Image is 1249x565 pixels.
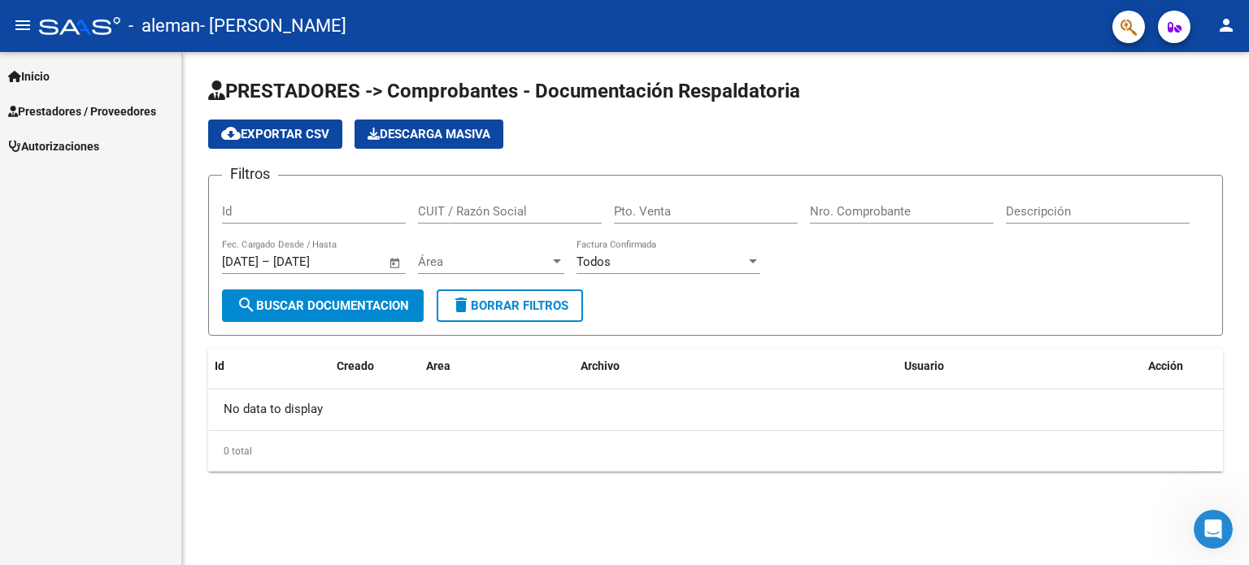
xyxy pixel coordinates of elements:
mat-icon: search [237,295,256,315]
datatable-header-cell: Acción [1142,349,1223,384]
span: - [PERSON_NAME] [200,8,346,44]
button: Borrar Filtros [437,289,583,322]
input: Fecha fin [273,254,352,269]
span: Autorizaciones [8,137,99,155]
mat-icon: person [1216,15,1236,35]
mat-icon: cloud_download [221,124,241,143]
datatable-header-cell: Archivo [574,349,898,384]
button: Open calendar [386,254,405,272]
datatable-header-cell: Creado [330,349,420,384]
button: Descarga Masiva [355,120,503,149]
span: Usuario [904,359,944,372]
app-download-masive: Descarga masiva de comprobantes (adjuntos) [355,120,503,149]
span: Prestadores / Proveedores [8,102,156,120]
div: No data to display [208,389,1223,430]
span: Archivo [581,359,620,372]
mat-icon: menu [13,15,33,35]
span: PRESTADORES -> Comprobantes - Documentación Respaldatoria [208,80,800,102]
span: Acción [1148,359,1183,372]
span: Buscar Documentacion [237,298,409,313]
datatable-header-cell: Area [420,349,574,384]
input: Fecha inicio [222,254,259,269]
span: Todos [577,254,611,269]
datatable-header-cell: Usuario [898,349,1142,384]
h3: Filtros [222,163,278,185]
span: Área [418,254,550,269]
iframe: Intercom live chat [1194,510,1233,549]
button: Exportar CSV [208,120,342,149]
span: Creado [337,359,374,372]
button: Buscar Documentacion [222,289,424,322]
span: Inicio [8,67,50,85]
span: Exportar CSV [221,127,329,141]
mat-icon: delete [451,295,471,315]
span: – [262,254,270,269]
span: Descarga Masiva [368,127,490,141]
datatable-header-cell: Id [208,349,273,384]
span: Area [426,359,450,372]
span: - aleman [128,8,200,44]
span: Id [215,359,224,372]
div: 0 total [208,431,1223,472]
span: Borrar Filtros [451,298,568,313]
